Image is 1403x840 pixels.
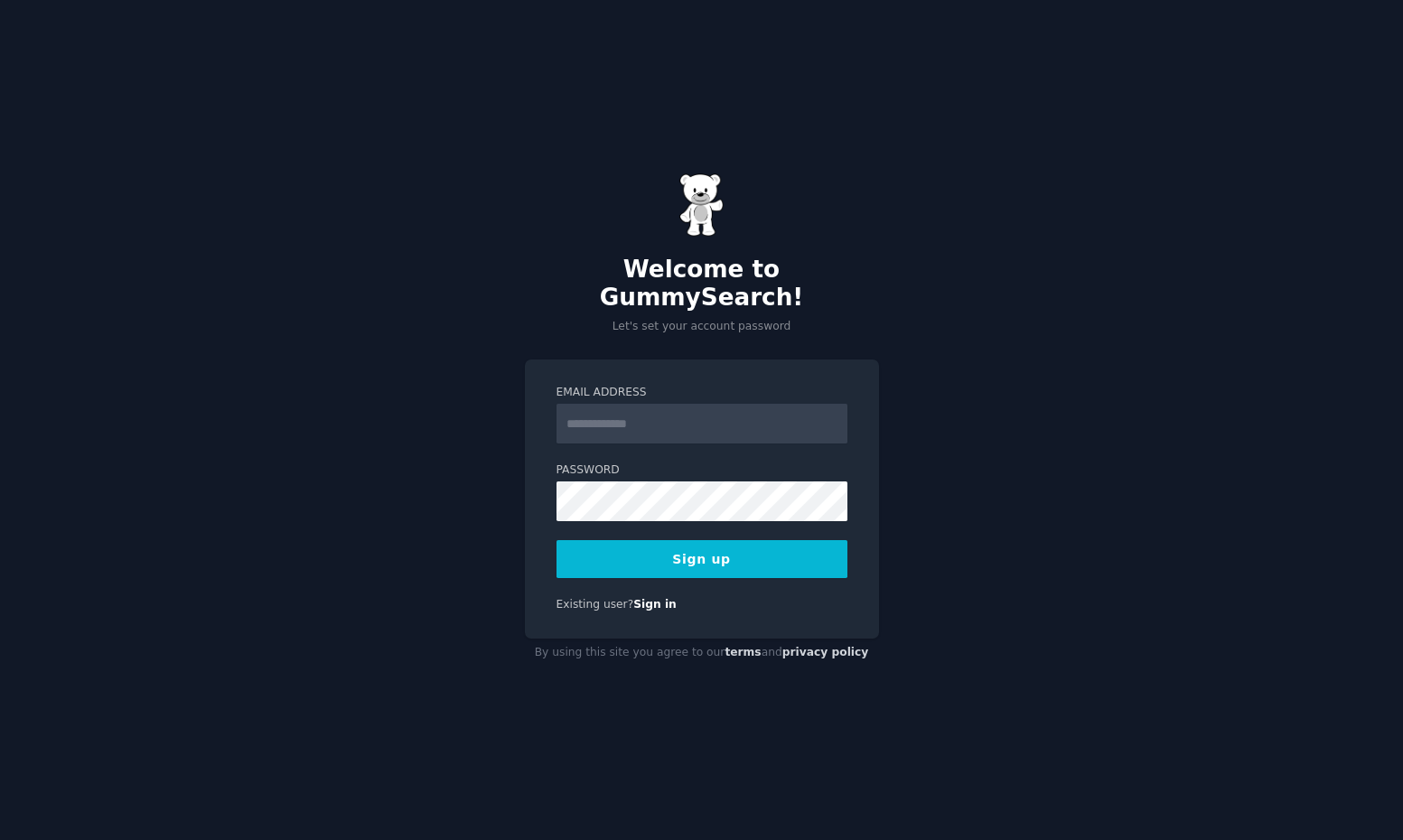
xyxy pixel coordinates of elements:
[679,173,725,237] img: Gummy Bear
[525,639,879,667] div: By using this site you agree to our and
[633,598,677,611] a: Sign in
[725,646,761,658] a: terms
[525,256,879,313] h2: Welcome to GummySearch!
[557,385,847,401] label: Email Address
[525,319,879,335] p: Let's set your account password
[557,540,847,578] button: Sign up
[557,598,634,611] span: Existing user?
[782,646,869,658] a: privacy policy
[557,462,847,479] label: Password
